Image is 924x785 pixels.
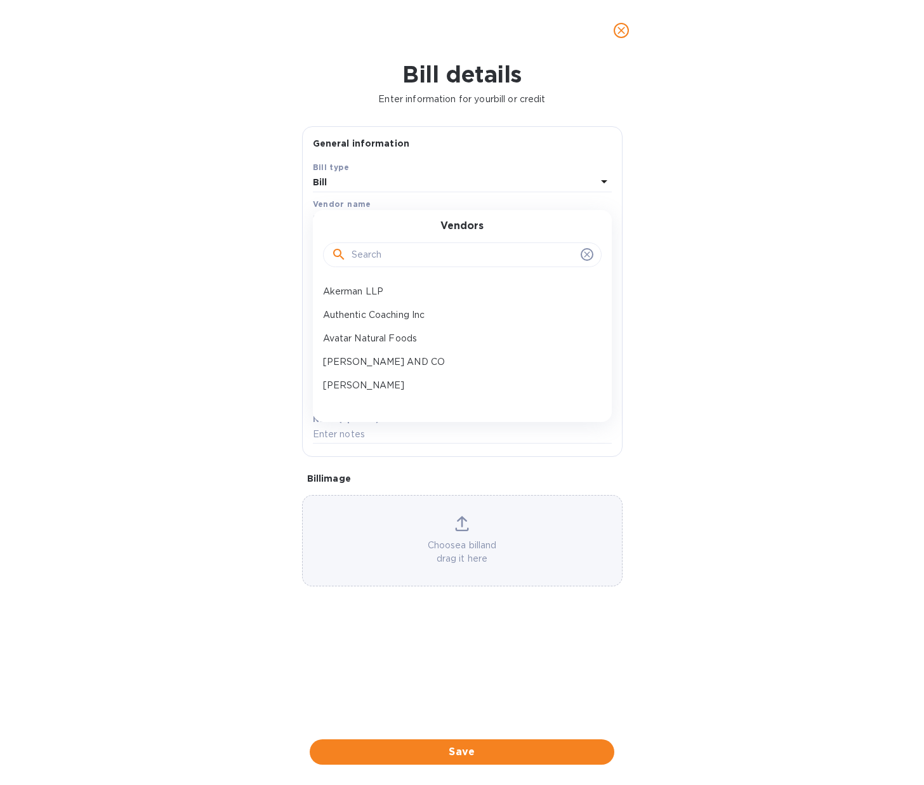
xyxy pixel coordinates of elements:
input: Enter notes [313,425,612,444]
p: Akerman LLP [323,285,591,298]
h1: Bill details [10,61,914,88]
p: Enter information for your bill or credit [10,93,914,106]
p: [PERSON_NAME] [323,379,591,392]
p: Authentic Coaching Inc [323,308,591,322]
p: [PERSON_NAME] AND CO [323,355,591,369]
b: Bill type [313,162,350,172]
label: Notes (optional) [313,416,379,423]
button: close [606,15,637,46]
h3: Vendors [440,220,484,232]
b: Bill [313,177,327,187]
input: Search [352,246,576,265]
p: Avatar Natural Foods [323,332,591,345]
button: Save [310,739,614,765]
p: Choose a bill and drag it here [303,539,622,565]
b: Vendor name [313,199,371,209]
p: Select vendor name [313,213,402,226]
p: Bill image [307,472,617,485]
span: Save [320,744,604,760]
b: General information [313,138,410,148]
